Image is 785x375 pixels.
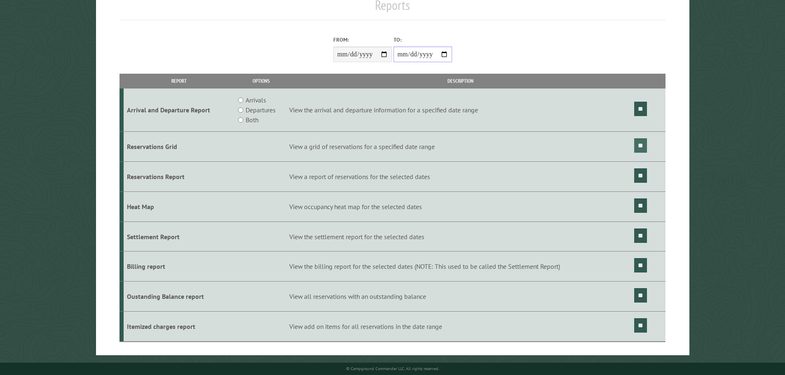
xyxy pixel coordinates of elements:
td: View the arrival and departure information for a specified date range [288,89,633,132]
td: View all reservations with an outstanding balance [288,282,633,312]
td: View the settlement report for the selected dates [288,221,633,252]
td: View occupancy heat map for the selected dates [288,191,633,221]
td: Arrival and Departure Report [124,89,234,132]
td: Oustanding Balance report [124,282,234,312]
td: Heat Map [124,191,234,221]
td: View a report of reservations for the selected dates [288,162,633,192]
label: Arrivals [246,95,266,105]
th: Description [288,74,633,88]
th: Options [234,74,288,88]
label: Both [246,115,258,125]
td: Reservations Grid [124,132,234,162]
td: Settlement Report [124,221,234,252]
td: Billing report [124,252,234,282]
td: View a grid of reservations for a specified date range [288,132,633,162]
th: Report [124,74,234,88]
small: © Campground Commander LLC. All rights reserved. [346,366,439,371]
label: Departures [246,105,276,115]
td: Itemized charges report [124,312,234,342]
label: To: [394,36,452,44]
label: From: [333,36,392,44]
td: View the billing report for the selected dates (NOTE: This used to be called the Settlement Report) [288,252,633,282]
td: Reservations Report [124,162,234,192]
td: View add on items for all reservations in the date range [288,312,633,342]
